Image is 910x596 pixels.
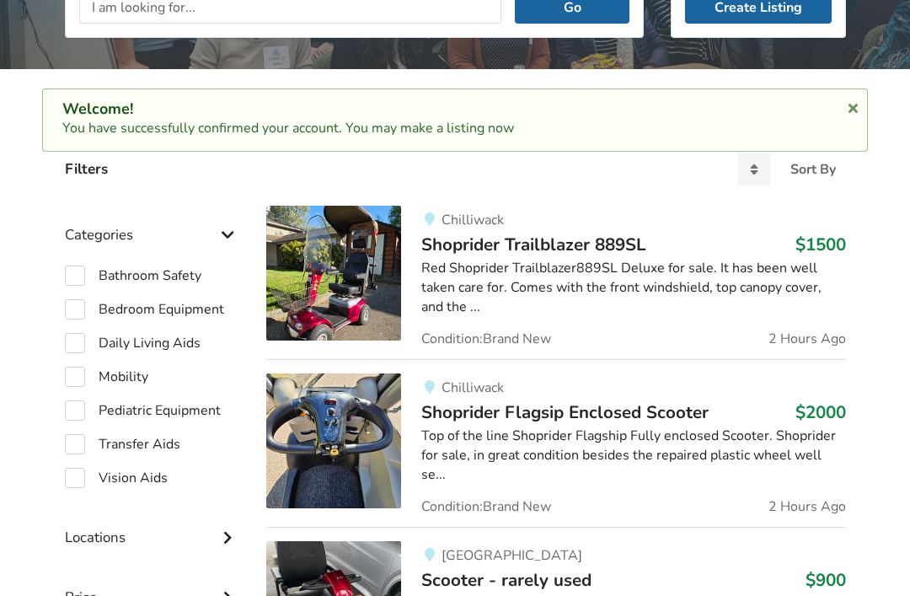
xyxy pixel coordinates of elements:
label: Daily Living Aids [65,333,201,353]
span: Shoprider Trailblazer 889SL [421,233,646,256]
span: [GEOGRAPHIC_DATA] [442,546,582,565]
h3: $900 [806,569,846,591]
a: mobility-shoprider flagsip enclosed scooter ChilliwackShoprider Flagsip Enclosed Scooter$2000Top ... [266,359,845,527]
span: Condition: Brand New [421,500,551,513]
label: Vision Aids [65,468,168,488]
h4: Filters [65,159,108,179]
img: mobility-shoprider trailblazer 889sl [266,206,401,341]
div: Categories [65,192,240,252]
div: Locations [65,495,240,555]
div: Red Shoprider Trailblazer889SL Deluxe for sale. It has been well taken care for. Comes with the f... [421,259,845,317]
span: Shoprider Flagsip Enclosed Scooter [421,400,709,424]
div: Top of the line Shoprider Flagship Fully enclosed Scooter. Shoprider for sale, in great condition... [421,427,845,485]
div: Sort By [790,163,836,176]
label: Transfer Aids [65,434,180,454]
span: Scooter - rarely used [421,568,591,592]
a: mobility-shoprider trailblazer 889sl ChilliwackShoprider Trailblazer 889SL$1500Red Shoprider Trai... [266,206,845,359]
label: Mobility [65,367,148,387]
div: You have successfully confirmed your account. You may make a listing now [62,99,848,138]
label: Pediatric Equipment [65,400,221,421]
span: Condition: Brand New [421,332,551,346]
h3: $1500 [795,234,846,255]
img: mobility-shoprider flagsip enclosed scooter [266,373,401,508]
h3: $2000 [795,401,846,423]
span: Chilliwack [442,379,504,397]
div: Welcome! [62,99,848,119]
span: Chilliwack [442,211,504,229]
label: Bedroom Equipment [65,299,224,319]
label: Bathroom Safety [65,266,201,286]
span: 2 Hours Ago [768,332,846,346]
span: 2 Hours Ago [768,500,846,513]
